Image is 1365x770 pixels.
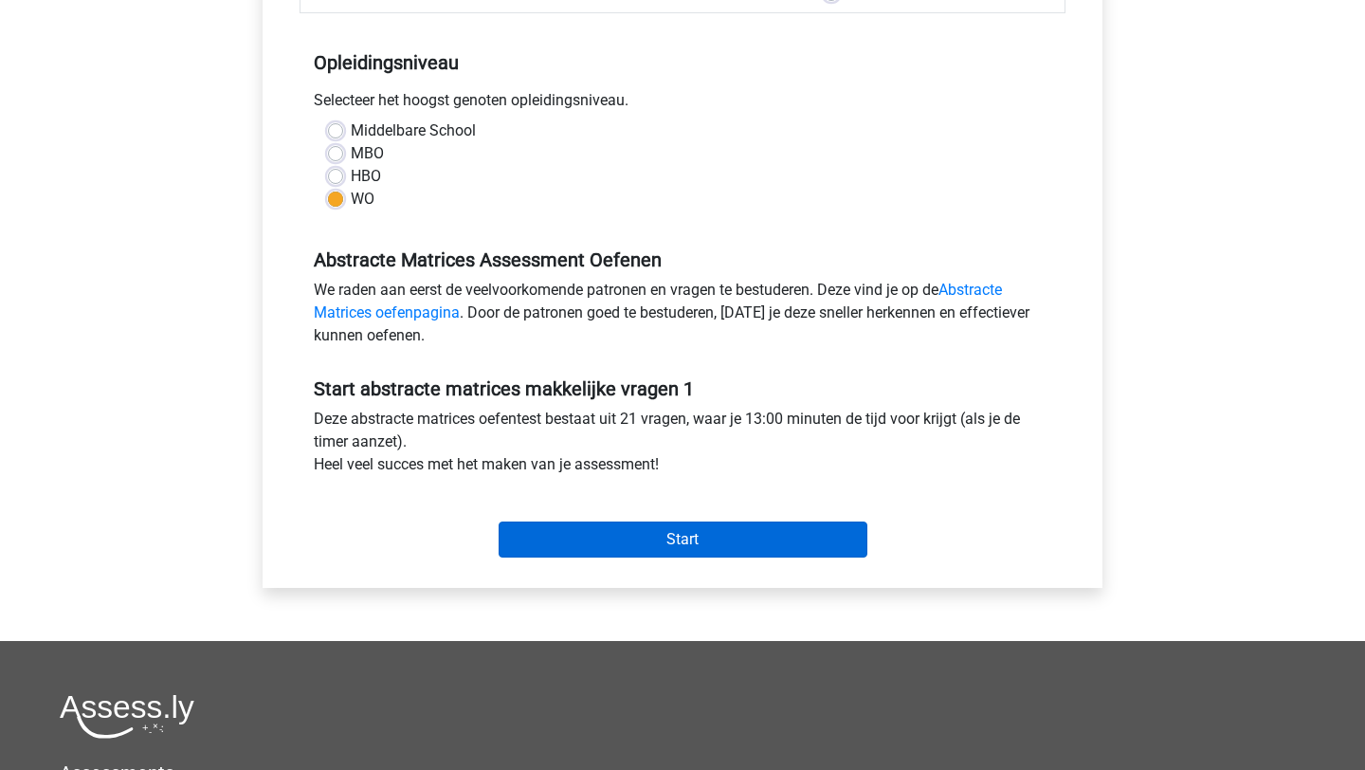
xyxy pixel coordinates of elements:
label: Middelbare School [351,119,476,142]
label: HBO [351,165,381,188]
div: Deze abstracte matrices oefentest bestaat uit 21 vragen, waar je 13:00 minuten de tijd voor krijg... [300,408,1065,484]
div: We raden aan eerst de veelvoorkomende patronen en vragen te bestuderen. Deze vind je op de . Door... [300,279,1065,355]
h5: Abstracte Matrices Assessment Oefenen [314,248,1051,271]
label: MBO [351,142,384,165]
img: Assessly logo [60,694,194,739]
div: Selecteer het hoogst genoten opleidingsniveau. [300,89,1065,119]
label: WO [351,188,374,211]
input: Start [499,522,867,558]
h5: Start abstracte matrices makkelijke vragen 1 [314,377,1051,400]
h5: Opleidingsniveau [314,44,1051,82]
